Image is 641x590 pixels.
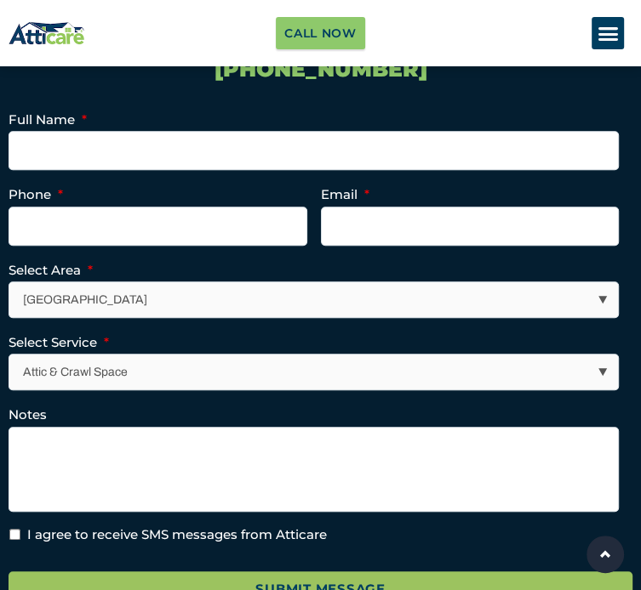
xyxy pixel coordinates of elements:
label: Email [321,186,369,203]
label: Full Name [9,111,87,128]
label: Select Service [9,334,109,351]
label: Notes [9,406,47,423]
label: I agree to receive SMS messages from Atticare [27,525,327,545]
label: Phone [9,186,63,203]
span: [PHONE_NUMBER] [215,56,427,82]
label: Select Area [9,262,93,279]
a: Call Now [276,17,365,49]
span: Call Now [284,21,357,45]
div: Menu Toggle [592,17,624,49]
